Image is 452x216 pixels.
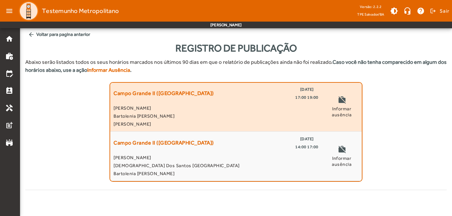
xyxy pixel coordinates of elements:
[5,35,13,43] mat-icon: home
[325,106,358,118] span: Informar ausência
[16,1,119,21] a: Testemunho Metropolitano
[300,135,314,143] span: [DATE]
[19,1,39,21] img: Logo TPE
[5,87,13,95] mat-icon: perm_contact_calendar
[295,143,319,151] span: 14:00 17:00
[5,121,13,129] mat-icon: post_add
[28,31,35,38] mat-icon: arrow_back
[429,6,449,16] button: Sair
[113,120,319,128] span: [PERSON_NAME]
[440,6,449,16] span: Sair
[5,52,13,60] mat-icon: work_history
[5,104,13,112] mat-icon: handyman
[338,96,346,106] mat-icon: work_off
[113,135,214,151] span: Campo Grande II ([GEOGRAPHIC_DATA])
[3,4,16,18] mat-icon: menu
[338,145,346,155] mat-icon: work_off
[357,11,384,18] span: TPE Salvador/BA
[42,6,119,16] span: Testemunho Metropolitano
[87,67,130,73] strong: Informar Ausência
[5,139,13,147] mat-icon: stadium
[25,41,447,55] div: Registro de Publicação
[295,93,319,101] span: 17:00 19:00
[113,112,319,120] span: Bartolenia [PERSON_NAME]
[300,85,314,93] span: [DATE]
[325,155,358,167] span: Informar ausência
[113,85,214,101] span: Campo Grande II ([GEOGRAPHIC_DATA])
[25,28,447,41] span: Voltar para pagina anterior
[357,3,384,11] div: Versão: 2.2.2
[25,58,447,74] p: Abaixo serão listados todos os seus horários marcados nos últimos 90 dias em que o relatório de p...
[113,162,319,169] span: [DEMOGRAPHIC_DATA] Dos Santos [GEOGRAPHIC_DATA]
[113,104,319,112] span: [PERSON_NAME]
[5,69,13,77] mat-icon: edit_calendar
[113,169,319,177] span: Bartolenia [PERSON_NAME]
[113,154,319,162] span: [PERSON_NAME]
